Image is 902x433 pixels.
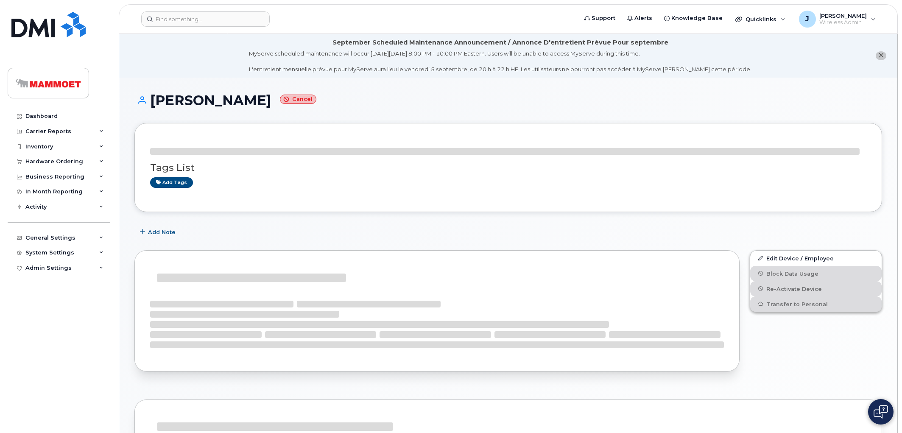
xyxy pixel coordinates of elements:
[134,225,183,240] button: Add Note
[148,228,176,236] span: Add Note
[750,251,882,266] a: Edit Device / Employee
[332,38,668,47] div: September Scheduled Maintenance Announcement / Annonce D'entretient Prévue Pour septembre
[750,281,882,296] button: Re-Activate Device
[249,50,751,73] div: MyServe scheduled maintenance will occur [DATE][DATE] 8:00 PM - 10:00 PM Eastern. Users will be u...
[766,285,822,292] span: Re-Activate Device
[150,177,193,188] a: Add tags
[750,296,882,312] button: Transfer to Personal
[876,51,886,60] button: close notification
[874,405,888,419] img: Open chat
[134,93,882,108] h1: [PERSON_NAME]
[750,266,882,281] button: Block Data Usage
[280,95,316,104] small: Cancel
[150,162,866,173] h3: Tags List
